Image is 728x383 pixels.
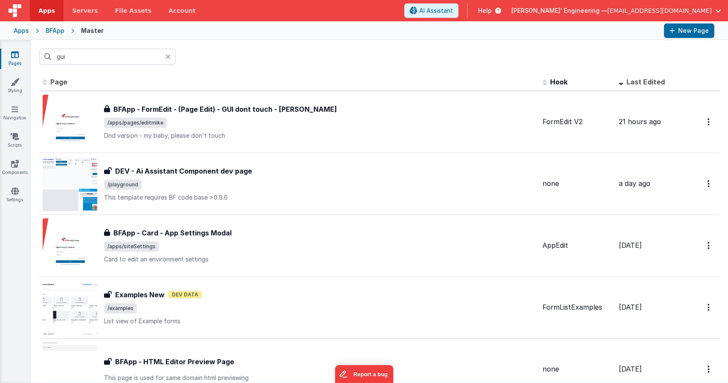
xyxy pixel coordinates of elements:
[702,360,716,378] button: Options
[14,26,29,35] div: Apps
[113,228,232,238] h3: BFApp - Card - App Settings Modal
[702,299,716,316] button: Options
[619,117,661,126] span: 21 hours ago
[104,193,536,202] p: This template requires BF code base >0.9.6
[619,241,642,250] span: [DATE]
[104,180,142,190] span: /playground
[104,255,536,264] p: Card to edit an environment settings
[115,357,234,367] h3: BFApp - HTML Editor Preview Page
[619,365,642,373] span: [DATE]
[607,6,712,15] span: [EMAIL_ADDRESS][DOMAIN_NAME]
[664,23,714,38] button: New Page
[542,179,612,189] div: none
[619,303,642,311] span: [DATE]
[550,78,568,86] span: Hook
[542,364,612,374] div: none
[104,303,137,313] span: /examples
[50,78,67,86] span: Page
[702,175,716,192] button: Options
[335,365,393,383] iframe: Marker.io feedback button
[72,6,98,15] span: Servers
[39,49,176,65] input: Search pages, id's ...
[702,113,716,131] button: Options
[46,26,64,35] div: BFApp
[104,118,167,128] span: /apps/pages/editmike
[702,237,716,254] button: Options
[511,6,607,15] span: [PERSON_NAME]' Engineering —
[81,26,104,35] div: Master
[511,6,721,15] button: [PERSON_NAME]' Engineering — [EMAIL_ADDRESS][DOMAIN_NAME]
[542,117,612,127] div: FormEdit V2
[38,6,55,15] span: Apps
[168,291,202,299] span: Dev Data
[104,131,536,140] p: Dnd version - my baby, please don't touch
[419,6,453,15] span: AI Assistant
[626,78,665,86] span: Last Edited
[115,290,165,300] h3: Examples New
[104,317,536,325] p: List view of Example forms
[404,3,458,18] button: AI Assistant
[478,6,492,15] span: Help
[104,241,159,252] span: /apps/siteSettings
[113,104,337,114] h3: BFApp - FormEdit - (Page Edit) - GUI dont touch - [PERSON_NAME]
[104,374,536,382] p: This page is used for same domain html previewing
[115,166,252,176] h3: DEV - Ai Assistant Component dev page
[115,6,152,15] span: File Assets
[542,302,612,312] div: FormListExamples
[619,179,650,188] span: a day ago
[542,241,612,250] div: AppEdit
